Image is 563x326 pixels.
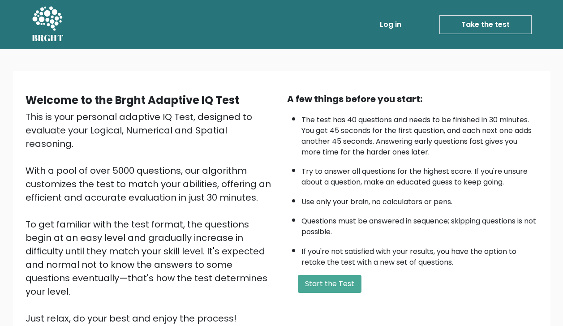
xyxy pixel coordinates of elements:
[301,192,538,207] li: Use only your brain, no calculators or pens.
[301,242,538,268] li: If you're not satisfied with your results, you have the option to retake the test with a new set ...
[376,16,405,34] a: Log in
[301,162,538,188] li: Try to answer all questions for the highest score. If you're unsure about a question, make an edu...
[439,15,532,34] a: Take the test
[32,33,64,43] h5: BRGHT
[26,93,239,107] b: Welcome to the Brght Adaptive IQ Test
[301,211,538,237] li: Questions must be answered in sequence; skipping questions is not possible.
[287,92,538,106] div: A few things before you start:
[26,110,276,325] div: This is your personal adaptive IQ Test, designed to evaluate your Logical, Numerical and Spatial ...
[301,110,538,158] li: The test has 40 questions and needs to be finished in 30 minutes. You get 45 seconds for the firs...
[32,4,64,46] a: BRGHT
[298,275,361,293] button: Start the Test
